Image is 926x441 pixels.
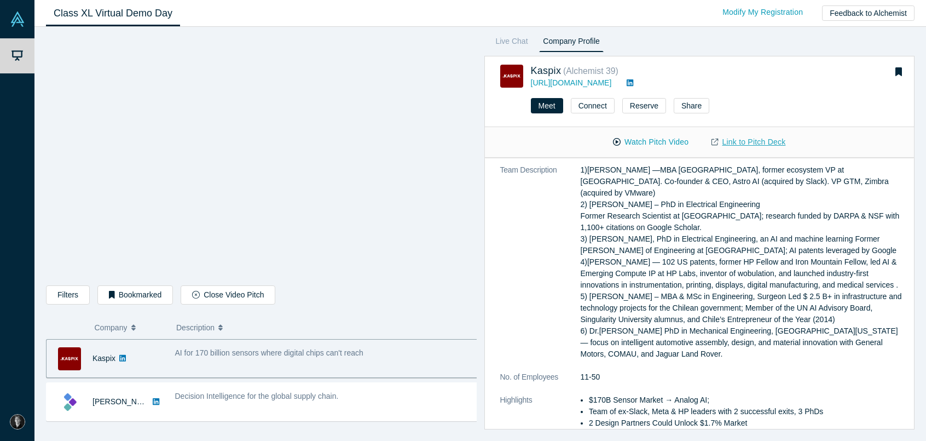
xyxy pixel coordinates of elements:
[891,65,906,80] button: Bookmark
[674,98,709,113] button: Share
[492,35,532,52] a: Live Chat
[531,98,563,113] button: Meet
[539,35,603,52] a: Company Profile
[176,316,215,339] span: Description
[711,3,814,22] a: Modify My Registration
[95,316,165,339] button: Company
[95,316,128,339] span: Company
[92,354,115,363] a: Kaspix
[500,394,581,440] dt: Highlights
[571,98,615,113] button: Connect
[581,164,907,360] p: 1)[PERSON_NAME] —MBA [GEOGRAPHIC_DATA], former ecosystem VP at [GEOGRAPHIC_DATA]. Co-founder & CE...
[10,12,25,27] img: Alchemist Vault Logo
[175,348,363,357] span: AI for 170 billion sensors where digital chips can't reach
[47,36,476,277] iframe: KASPIX
[622,98,666,113] button: Reserve
[92,397,155,406] a: [PERSON_NAME]
[589,394,907,406] li: $170B Sensor Market → Analog AI;
[500,164,581,371] dt: Team Description
[10,414,25,429] img: Ash Cleary's Account
[46,285,90,305] button: Filters
[500,65,523,88] img: Kaspix's Logo
[601,133,700,152] button: Watch Pitch Video
[531,78,612,87] a: [URL][DOMAIN_NAME]
[589,406,907,417] li: Team of ex-Slack, Meta & HP leaders with 2 successful exits, 3 PhDs
[58,347,81,370] img: Kaspix's Logo
[531,65,562,76] a: Kaspix
[500,371,581,394] dt: No. of Employees
[700,133,797,152] a: Link to Pitch Deck
[589,417,907,429] li: 2 Design Partners Could Unlock $1.7% Market
[97,285,173,305] button: Bookmarked
[176,316,469,339] button: Description
[563,66,618,76] small: ( Alchemist 39 )
[581,371,907,383] dd: 11-50
[822,5,915,21] button: Feedback to Alchemist
[181,285,275,305] button: Close Video Pitch
[175,392,339,400] span: Decision Intelligence for the global supply chain.
[58,391,81,414] img: Kimaru AI's Logo
[46,1,180,26] a: Class XL Virtual Demo Day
